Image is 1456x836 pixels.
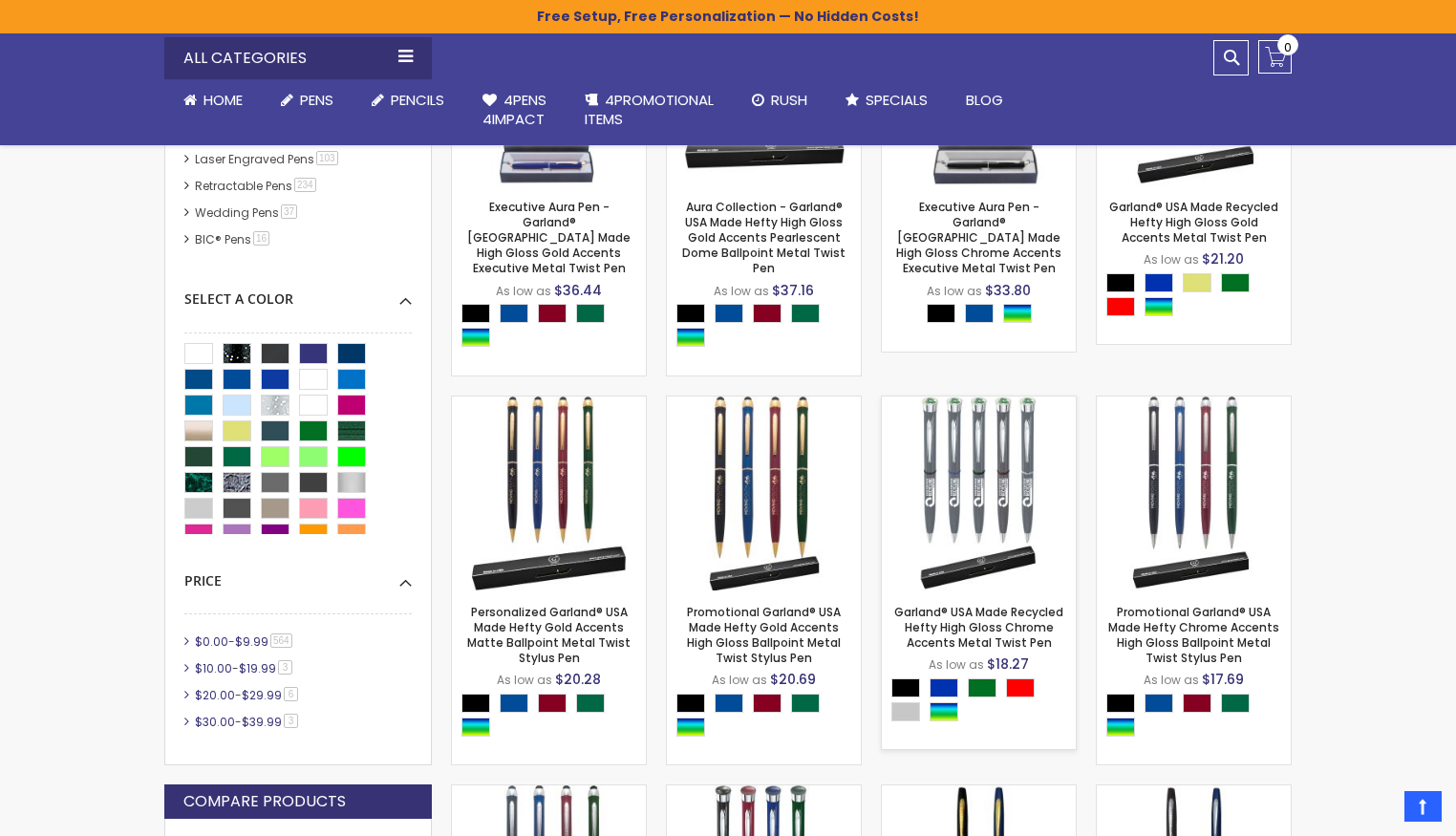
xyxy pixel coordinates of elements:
[183,791,346,812] strong: Compare Products
[262,79,353,121] a: Pens
[1109,199,1278,246] a: Garland® USA Made Recycled Hefty High Gloss Gold Accents Metal Twist Pen
[461,304,646,352] div: Select A Color
[733,79,826,121] a: Rush
[1003,304,1032,323] div: Assorted
[461,694,646,741] div: Select A Color
[463,79,566,141] a: 4Pens4impact
[676,304,705,323] div: Black
[771,90,807,110] span: Rush
[715,304,743,323] div: Dark Blue
[772,281,814,300] span: $37.16
[538,304,567,323] div: Burgundy
[1106,718,1135,737] div: Assorted
[391,90,444,110] span: Pencils
[927,283,982,299] span: As low as
[496,283,551,299] span: As low as
[203,90,243,110] span: Home
[676,328,705,347] div: Assorted
[882,396,1076,412] a: Garland® USA Made Recycled Hefty High Gloss Chrome Accents Metal Twist Pen
[1097,396,1291,412] a: Promotional Garland® USA Made Hefty Chrome Accents High Gloss Ballpoint Metal Twist Stylus Pen
[452,396,646,412] a: Personalized Garland® USA Made Hefty Gold Accents Matte Ballpoint Metal Twist Stylus Pen
[753,694,782,713] div: Burgundy
[1144,251,1199,268] span: As low as
[1145,694,1173,713] div: Dark Blue
[195,714,235,730] span: $30.00
[184,276,412,309] div: Select A Color
[927,304,1041,328] div: Select A Color
[1183,694,1211,713] div: Burgundy
[1284,38,1292,56] span: 0
[1221,694,1250,713] div: Dark Green
[482,90,546,129] span: 4Pens 4impact
[452,784,646,801] a: Personalized Garland® USA Made Hefty Chrome Accents Matte Ballpoint Metal Twist Stylus Pen
[753,304,782,323] div: Burgundy
[1258,40,1292,74] a: 0
[891,702,920,721] div: Silver
[294,178,316,192] span: 234
[930,678,958,697] div: Blue
[461,718,490,737] div: Assorted
[676,694,861,741] div: Select A Color
[281,204,297,219] span: 37
[1145,297,1173,316] div: Assorted
[985,281,1031,300] span: $33.80
[1106,273,1135,292] div: Black
[284,714,298,728] span: 3
[712,672,767,688] span: As low as
[190,687,305,703] a: $20.00-$29.996
[467,604,631,667] a: Personalized Garland® USA Made Hefty Gold Accents Matte Ballpoint Metal Twist Stylus Pen
[278,660,292,675] span: 3
[284,687,298,701] span: 6
[1097,784,1291,801] a: Hamilton Collection - Custom Garland® USA Made Hefty Chrome Accents Matte Ballpoint Metal Twist Pen
[891,678,1076,726] div: Select A Color
[791,694,820,713] div: Dark Green
[195,660,232,676] span: $10.00
[566,79,733,141] a: 4PROMOTIONALITEMS
[461,694,490,713] div: Black
[1106,694,1291,741] div: Select A Color
[190,178,323,194] a: Retractable Pens234
[270,633,292,648] span: 564
[242,687,282,703] span: $29.99
[966,90,1003,110] span: Blog
[676,304,861,352] div: Select A Color
[461,304,490,323] div: Black
[467,199,631,277] a: Executive Aura Pen - Garland® [GEOGRAPHIC_DATA] Made High Gloss Gold Accents Executive Metal Twis...
[715,694,743,713] div: Dark Blue
[1202,670,1244,689] span: $17.69
[676,694,705,713] div: Black
[667,784,861,801] a: Aura Collection - Garland® USA Made Hefty High Gloss Chrome Accents Pearlescent Dome Ballpoint Me...
[190,204,304,221] a: Wedding Pens37
[316,151,338,165] span: 103
[585,90,714,129] span: 4PROMOTIONAL ITEMS
[894,604,1063,651] a: Garland® USA Made Recycled Hefty High Gloss Chrome Accents Metal Twist Pen
[968,678,996,697] div: Green
[947,79,1022,121] a: Blog
[1145,273,1173,292] div: Blue
[190,633,299,650] a: $0.00-$9.99564
[300,90,333,110] span: Pens
[184,558,412,590] div: Price
[1183,273,1211,292] div: Gold
[538,694,567,713] div: Burgundy
[253,231,269,246] span: 16
[242,714,282,730] span: $39.99
[164,79,262,121] a: Home
[826,79,947,121] a: Specials
[195,633,228,650] span: $0.00
[190,231,276,247] a: BIC® Pens16
[235,633,268,650] span: $9.99
[791,304,820,323] div: Dark Green
[682,199,846,277] a: Aura Collection - Garland® USA Made Hefty High Gloss Gold Accents Pearlescent Dome Ballpoint Meta...
[676,718,705,737] div: Assorted
[927,304,955,323] div: Black
[239,660,276,676] span: $19.99
[195,687,235,703] span: $20.00
[1221,273,1250,292] div: Green
[461,328,490,347] div: Assorted
[555,670,601,689] span: $20.28
[353,79,463,121] a: Pencils
[965,304,994,323] div: Dark Blue
[500,694,528,713] div: Dark Blue
[576,304,605,323] div: Dark Green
